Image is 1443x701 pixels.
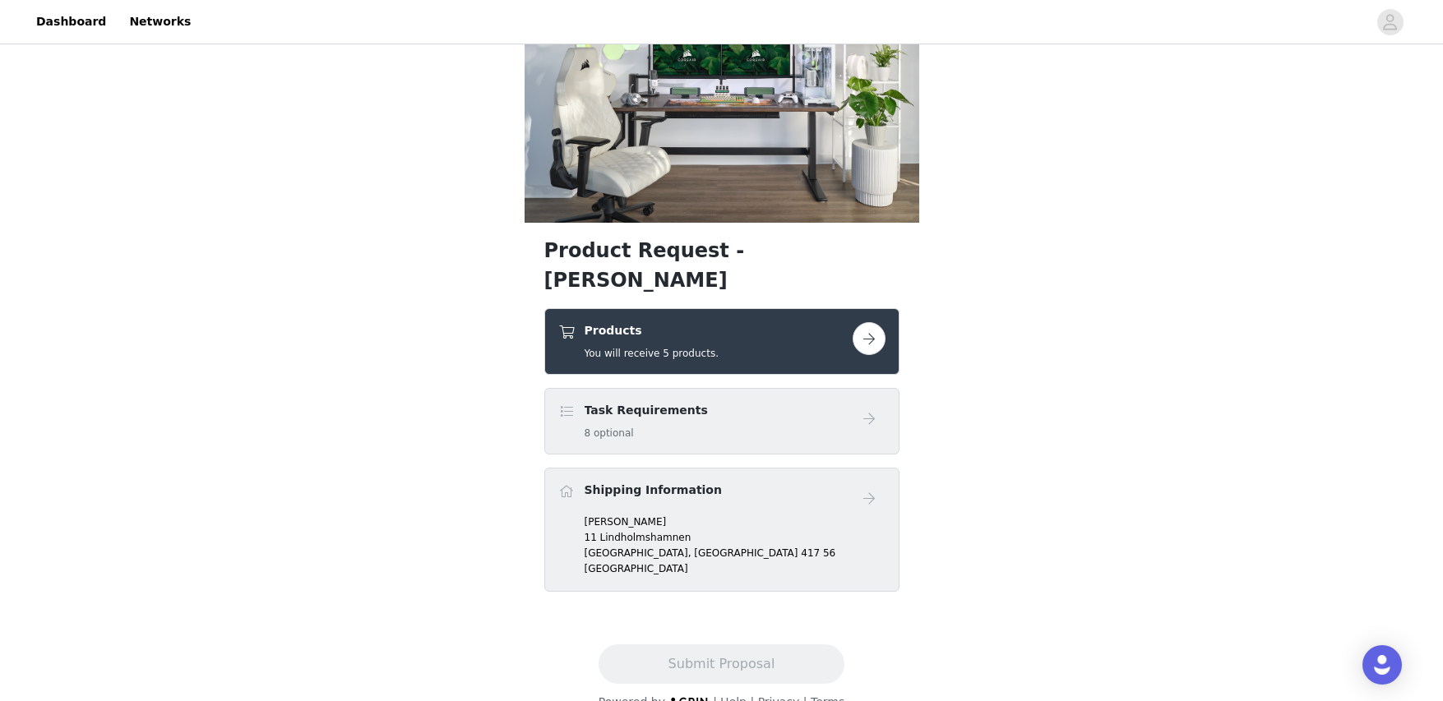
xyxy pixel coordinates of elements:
p: 11 Lindholmshamnen [585,530,886,545]
div: avatar [1382,9,1398,35]
span: 417 56 [801,547,835,559]
div: Open Intercom Messenger [1362,645,1402,685]
h4: Task Requirements [585,402,708,419]
h5: You will receive 5 products. [585,346,719,361]
h5: 8 optional [585,426,708,440]
div: Products [544,308,900,375]
h1: Product Request - [PERSON_NAME] [544,236,900,295]
a: Dashboard [26,3,116,40]
a: Networks [119,3,201,40]
p: [PERSON_NAME] [585,514,886,529]
button: Submit Proposal [599,644,844,684]
span: [GEOGRAPHIC_DATA], [585,547,691,559]
span: [GEOGRAPHIC_DATA] [694,547,798,559]
h4: Products [585,322,719,339]
div: Task Requirements [544,388,900,454]
h4: Shipping Information [585,482,722,499]
p: [GEOGRAPHIC_DATA] [585,561,886,576]
div: Shipping Information [544,468,900,592]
